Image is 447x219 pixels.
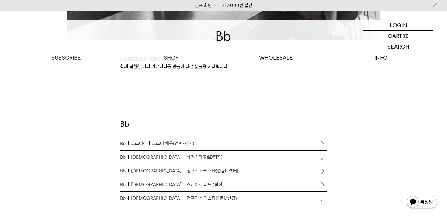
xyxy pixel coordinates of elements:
p: WHOLESALE [223,52,328,63]
p: CART [388,31,402,41]
span: [DEMOGRAPHIC_DATA] [131,167,185,175]
h2: Bb [120,119,327,137]
span: [DEMOGRAPHIC_DATA] [131,154,185,161]
p: (0) [402,31,409,41]
a: 신규 회원 가입 시 3,000원 할인 [195,3,252,8]
a: Bb[DEMOGRAPHIC_DATA]바리스타(R&D팀장) [120,151,327,164]
span: [DEMOGRAPHIC_DATA] [131,181,185,188]
span: Bb [120,154,129,161]
span: Bb [120,195,129,202]
span: Bb [120,181,129,188]
a: LOGIN [363,20,433,31]
p: LOGIN [390,20,407,30]
span: 로스터 채용(경력/신입) [152,140,194,147]
img: 카카오톡 채널 1:1 채팅 버튼 [406,195,438,210]
a: Bb[DEMOGRAPHIC_DATA]정규직 바리스타(경력/신입) [120,192,327,205]
a: Bb[DEMOGRAPHIC_DATA]정규직 바리스타(총괄디렉터) [120,164,327,178]
span: 바리스타(R&D팀장) [187,154,223,161]
span: [DEMOGRAPHIC_DATA] [131,195,185,202]
img: 로고 [216,31,231,41]
p: INFO [328,52,433,63]
span: 정규직 바리스타(경력/신입) [187,195,237,202]
a: Bb로스터리로스터 채용(경력/신입) [120,137,327,150]
span: 스테이지 리드 (팀장) [187,181,224,188]
span: Bb [120,140,129,147]
a: SUBSCRIBE [14,52,119,63]
a: Bb[DEMOGRAPHIC_DATA]스테이지 리드 (팀장) [120,178,327,191]
a: SHOP [119,52,223,63]
span: 로스터리 [131,140,150,147]
p: SEARCH [387,41,409,52]
a: CART (0) [363,31,433,41]
span: 정규직 바리스타(총괄디렉터) [187,167,238,175]
span: Bb [120,167,129,175]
